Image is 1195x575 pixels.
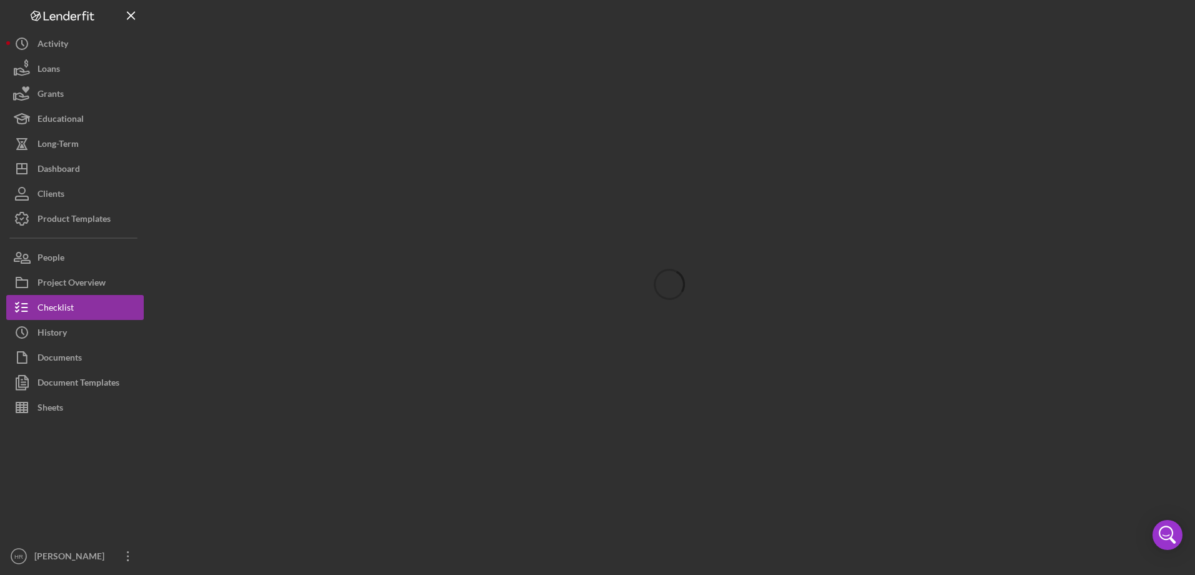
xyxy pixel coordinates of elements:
button: History [6,320,144,345]
button: Project Overview [6,270,144,295]
button: Document Templates [6,370,144,395]
button: Long-Term [6,131,144,156]
button: Grants [6,81,144,106]
div: Checklist [37,295,74,323]
div: Activity [37,31,68,59]
button: HR[PERSON_NAME] [6,544,144,569]
div: Dashboard [37,156,80,184]
button: Checklist [6,295,144,320]
div: Loans [37,56,60,84]
div: Grants [37,81,64,109]
button: Documents [6,345,144,370]
div: People [37,245,64,273]
div: [PERSON_NAME] [31,544,112,572]
div: Educational [37,106,84,134]
div: Product Templates [37,206,111,234]
div: Documents [37,345,82,373]
div: Long-Term [37,131,79,159]
div: History [37,320,67,348]
button: Product Templates [6,206,144,231]
button: Educational [6,106,144,131]
div: Project Overview [37,270,106,298]
text: HR [14,553,23,560]
button: Sheets [6,395,144,420]
button: Activity [6,31,144,56]
button: People [6,245,144,270]
div: Clients [37,181,64,209]
button: Clients [6,181,144,206]
button: Dashboard [6,156,144,181]
div: Document Templates [37,370,119,398]
div: Sheets [37,395,63,423]
div: Open Intercom Messenger [1152,520,1182,550]
button: Loans [6,56,144,81]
